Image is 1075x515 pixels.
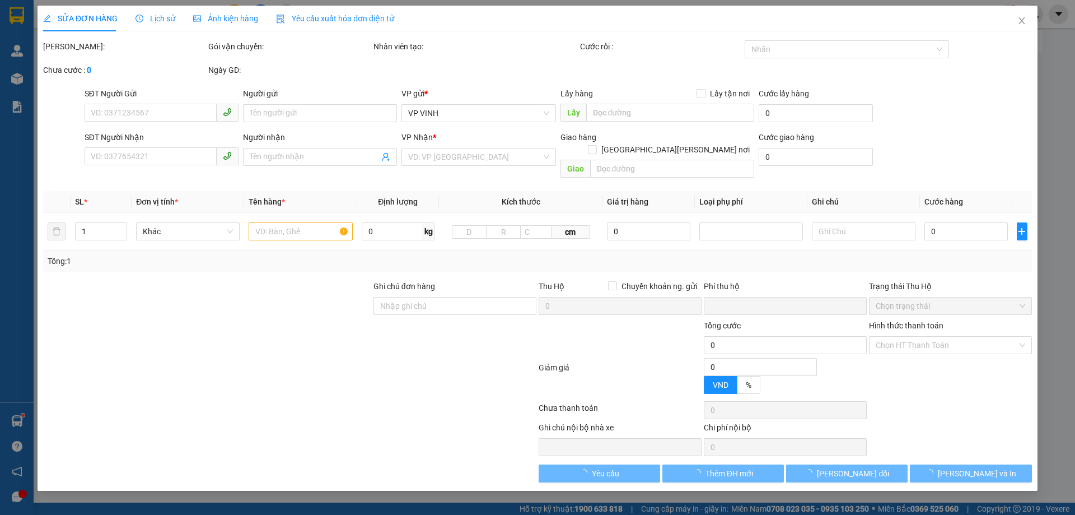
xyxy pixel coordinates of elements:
label: Hình thức thanh toán [869,321,943,330]
span: Lấy [560,104,586,122]
span: kg [423,222,434,240]
input: R [486,225,521,239]
span: loading [693,469,705,477]
input: Dọc đường [590,160,754,178]
img: icon [276,15,285,24]
span: Tổng cước [704,321,741,330]
button: Yêu cầu [539,465,660,482]
input: Ghi chú đơn hàng [373,297,536,315]
input: Dọc đường [586,104,754,122]
span: close [1017,16,1026,25]
button: [PERSON_NAME] đổi [786,465,908,482]
span: clock-circle [135,15,143,22]
input: Ghi Chú [812,222,915,240]
label: Cước giao hàng [759,133,814,142]
div: Cước rồi : [580,40,743,53]
input: Cước giao hàng [759,148,873,166]
div: Chưa cước : [43,64,206,76]
div: Trạng thái Thu Hộ [869,280,1032,293]
button: Close [1006,6,1037,37]
div: Nhân viên tạo: [373,40,578,53]
span: Khác [143,223,233,240]
input: D [452,225,487,239]
span: phone [223,108,232,117]
span: picture [193,15,201,22]
span: plus [1017,227,1027,236]
span: Tên hàng [249,197,286,206]
span: SL [75,197,84,206]
button: plus [1017,222,1027,240]
span: user-add [382,152,391,161]
span: Lấy hàng [560,89,593,98]
span: Kích thước [502,197,540,206]
span: Thu Hộ [539,282,564,291]
div: Chưa thanh toán [537,402,703,421]
th: Ghi chú [807,191,920,213]
span: VP Nhận [402,133,433,142]
button: delete [48,222,66,240]
span: Cước hàng [925,197,964,206]
span: Thêm ĐH mới [705,467,753,480]
span: loading [926,469,938,477]
label: Ghi chú đơn hàng [373,282,435,291]
span: Định lượng [378,197,418,206]
div: Gói vận chuyển: [208,40,371,53]
span: [PERSON_NAME] đổi [817,467,890,480]
span: Lấy tận nơi [705,87,754,100]
div: Ngày GD: [208,64,371,76]
span: [GEOGRAPHIC_DATA][PERSON_NAME] nơi [597,143,754,156]
span: Lịch sử [135,14,175,23]
span: Chuyển khoản ng. gửi [617,280,702,293]
input: C [520,225,551,239]
button: [PERSON_NAME] và In [910,465,1032,482]
div: SĐT Người Nhận [85,131,239,143]
div: VP gửi [402,87,556,100]
div: Phí thu hộ [704,280,867,297]
input: VD: Bàn, Ghế [249,222,353,240]
span: Chọn trạng thái [876,298,1025,314]
div: Ghi chú nội bộ nhà xe [539,421,702,438]
label: Cước lấy hàng [759,89,809,98]
div: Chi phí nội bộ [704,421,867,438]
span: Giao [560,160,590,178]
div: Người gửi [243,87,397,100]
button: Thêm ĐH mới [662,465,784,482]
span: Yêu cầu [592,467,619,480]
span: Giá trị hàng [607,197,649,206]
span: [PERSON_NAME] và In [938,467,1016,480]
th: Loại phụ phí [695,191,807,213]
span: loading [805,469,817,477]
div: Giảm giá [537,361,703,399]
span: phone [223,151,232,160]
span: Yêu cầu xuất hóa đơn điện tử [276,14,394,23]
div: Người nhận [243,131,397,143]
span: edit [43,15,51,22]
span: Giao hàng [560,133,596,142]
div: Tổng: 1 [48,255,415,267]
div: [PERSON_NAME]: [43,40,206,53]
span: VP VINH [409,105,549,122]
span: cm [551,225,590,239]
span: Đơn vị tính [137,197,179,206]
span: SỬA ĐƠN HÀNG [43,14,118,23]
b: 0 [87,66,91,75]
span: loading [579,469,592,477]
div: SĐT Người Gửi [85,87,239,100]
span: Ảnh kiện hàng [193,14,258,23]
span: VND [713,381,728,389]
input: Cước lấy hàng [759,104,873,122]
span: % [746,381,751,389]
